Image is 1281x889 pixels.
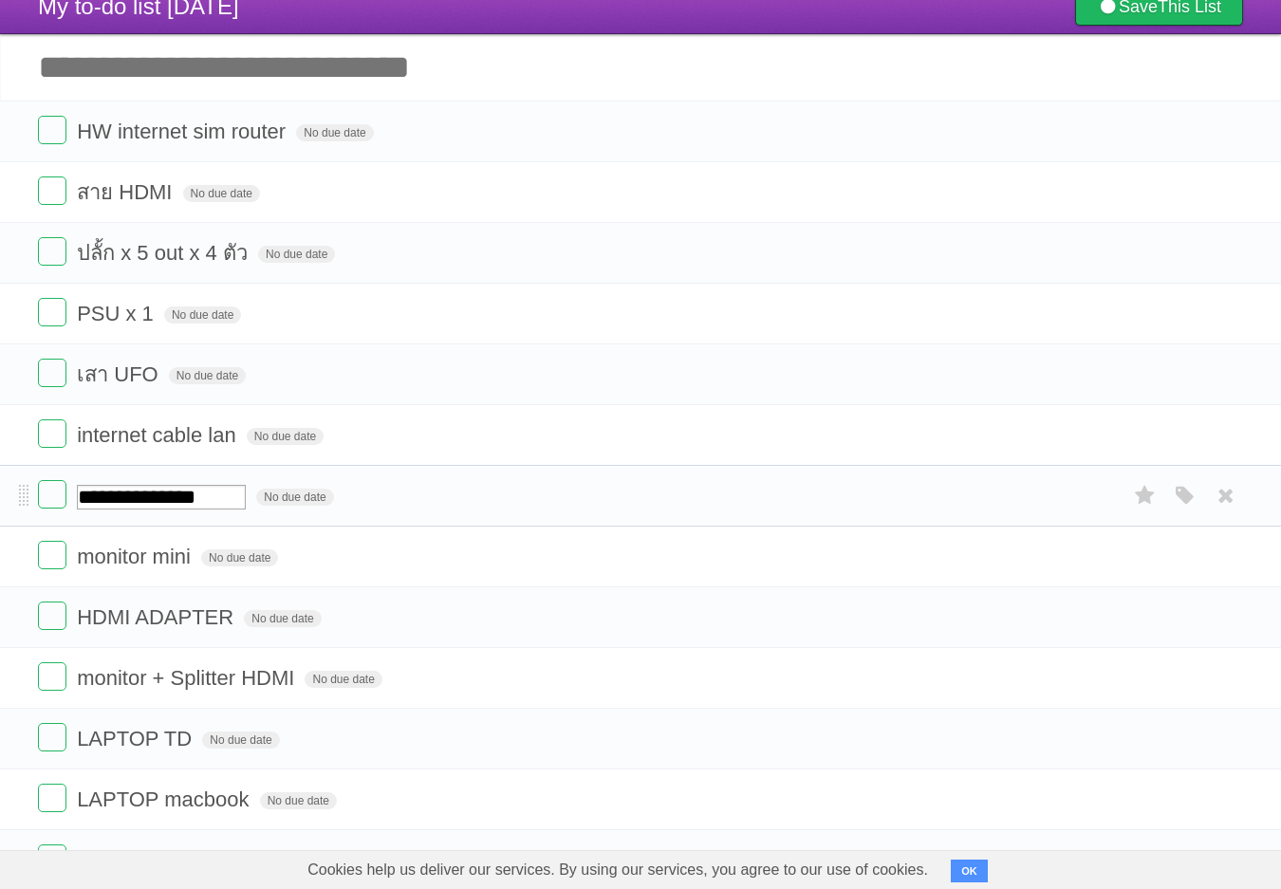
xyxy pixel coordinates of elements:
span: No due date [247,428,324,445]
span: LAPTOP macbook [77,787,253,811]
span: HW internet sim router [77,120,290,143]
span: Set internet + UFO [77,848,256,872]
span: Cookies help us deliver our services. By using our services, you agree to our use of cookies. [288,851,947,889]
button: OK [951,860,988,882]
span: สาย HDMI [77,180,176,204]
label: Done [38,480,66,509]
span: monitor mini [77,545,195,568]
span: PSU x 1 [77,302,158,325]
span: No due date [244,610,321,627]
span: No due date [169,367,246,384]
span: No due date [201,549,278,566]
label: Done [38,844,66,873]
label: Done [38,662,66,691]
label: Done [38,359,66,387]
span: LAPTOP TD [77,727,196,750]
span: ปลั้ก x 5 out x 4 ตัว [77,241,252,265]
span: No due date [258,246,335,263]
label: Done [38,541,66,569]
label: Done [38,237,66,266]
span: No due date [260,792,337,809]
label: Done [38,784,66,812]
label: Done [38,723,66,751]
span: No due date [256,489,333,506]
label: Star task [1127,480,1163,511]
span: HDMI ADAPTER [77,605,238,629]
label: Done [38,419,66,448]
span: No due date [296,124,373,141]
span: No due date [202,732,279,749]
label: Done [38,176,66,205]
span: No due date [164,306,241,324]
span: เสา UFO [77,362,163,386]
label: Done [38,298,66,326]
span: internet cable lan [77,423,241,447]
span: monitor + Splitter HDMI [77,666,299,690]
label: Done [38,116,66,144]
label: Done [38,602,66,630]
span: No due date [305,671,381,688]
span: No due date [183,185,260,202]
